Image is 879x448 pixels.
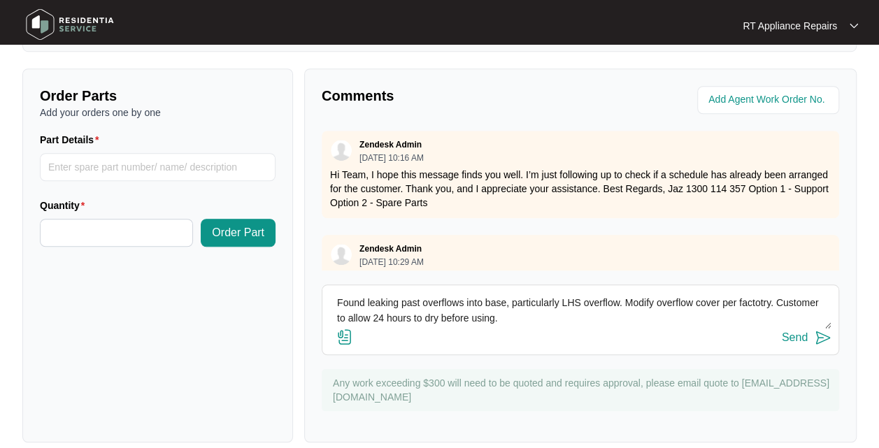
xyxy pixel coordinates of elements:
p: Comments [322,86,571,106]
img: dropdown arrow [850,22,858,29]
label: Part Details [40,133,105,147]
img: user.svg [331,244,352,265]
p: Add your orders one by one [40,106,276,120]
input: Part Details [40,153,276,181]
p: [DATE] 10:29 AM [359,258,424,266]
img: send-icon.svg [815,329,831,346]
textarea: Found leaking past overflows into base, particularly LHS overflow. Modify overflow cover per fact... [329,292,831,328]
input: Quantity [41,219,192,246]
button: Order Part [201,219,276,247]
p: Hi Team, I hope this message finds you well. I’m just following up to check if a schedule has alr... [330,168,831,210]
p: [DATE] 10:16 AM [359,154,424,162]
p: Any work exceeding $300 will need to be quoted and requires approval, please email quote to [EMAI... [333,376,832,404]
input: Add Agent Work Order No. [708,92,831,108]
img: user.svg [331,140,352,161]
button: Send [782,328,831,347]
p: RT Appliance Repairs [743,19,837,33]
img: residentia service logo [21,3,119,45]
label: Quantity [40,198,90,212]
p: Zendesk Admin [359,243,422,254]
p: Order Parts [40,86,276,106]
img: file-attachment-doc.svg [336,328,353,345]
div: Send [782,331,808,344]
span: Order Part [212,224,264,241]
p: Zendesk Admin [359,139,422,150]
